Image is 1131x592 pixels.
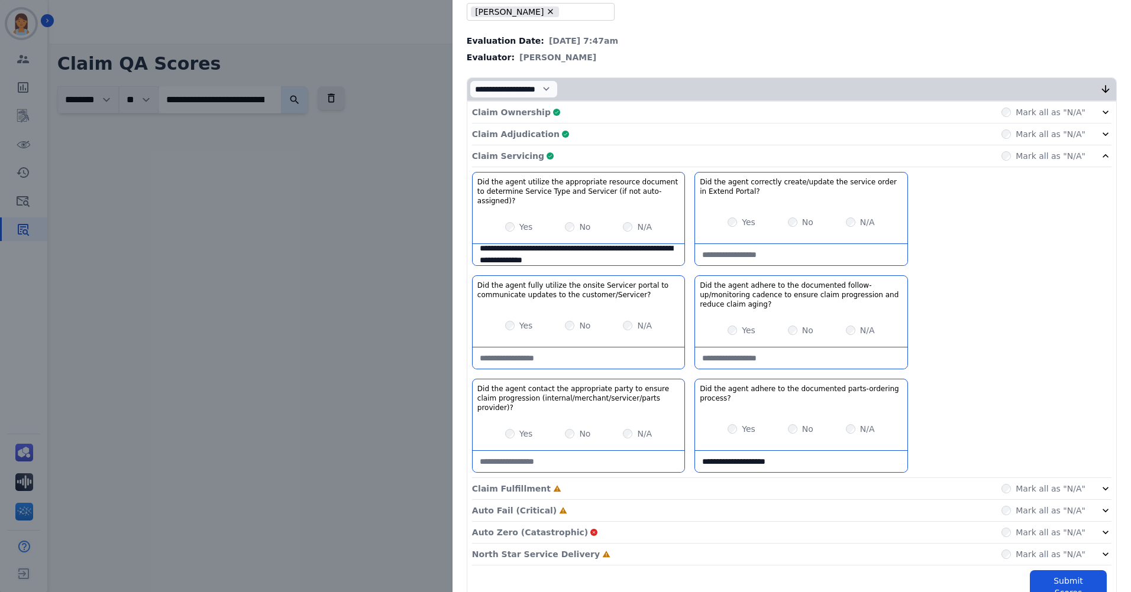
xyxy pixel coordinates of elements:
label: Mark all as "N/A" [1016,548,1085,560]
h3: Did the agent fully utilize the onsite Servicer portal to communicate updates to the customer/Ser... [477,281,680,300]
p: Auto Fail (Critical) [472,505,557,516]
label: Mark all as "N/A" [1016,526,1085,538]
label: N/A [637,320,652,331]
label: Yes [742,423,755,435]
p: Claim Adjudication [472,128,560,140]
label: N/A [860,324,875,336]
div: Evaluation Date: [467,35,1117,47]
p: Auto Zero (Catastrophic) [472,526,588,538]
ul: selected options [470,5,607,19]
h3: Did the agent contact the appropriate party to ensure claim progression (internal/merchant/servic... [477,384,680,412]
label: Mark all as "N/A" [1016,128,1085,140]
div: Evaluator: [467,51,1117,63]
label: Yes [519,320,533,331]
label: Yes [519,221,533,233]
label: Yes [519,428,533,440]
label: Yes [742,324,755,336]
label: No [802,216,813,228]
label: Mark all as "N/A" [1016,483,1085,495]
label: Mark all as "N/A" [1016,150,1085,162]
p: Claim Fulfillment [472,483,551,495]
label: N/A [637,428,652,440]
label: No [579,320,590,331]
p: Claim Ownership [472,106,551,118]
label: No [802,423,813,435]
label: Mark all as "N/A" [1016,106,1085,118]
span: [DATE] 7:47am [549,35,618,47]
button: Remove Ashley - Reguard [546,7,555,16]
label: N/A [860,423,875,435]
label: No [579,428,590,440]
li: [PERSON_NAME] [471,6,559,18]
label: N/A [637,221,652,233]
label: No [802,324,813,336]
span: [PERSON_NAME] [519,51,596,63]
p: Claim Servicing [472,150,544,162]
p: North Star Service Delivery [472,548,600,560]
label: N/A [860,216,875,228]
label: Yes [742,216,755,228]
label: Mark all as "N/A" [1016,505,1085,516]
h3: Did the agent utilize the appropriate resource document to determine Service Type and Servicer (i... [477,177,680,206]
label: No [579,221,590,233]
h3: Did the agent adhere to the documented follow-up/monitoring cadence to ensure claim progression a... [700,281,902,309]
h3: Did the agent adhere to the documented parts-ordering process? [700,384,902,403]
h3: Did the agent correctly create/update the service order in Extend Portal? [700,177,902,196]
